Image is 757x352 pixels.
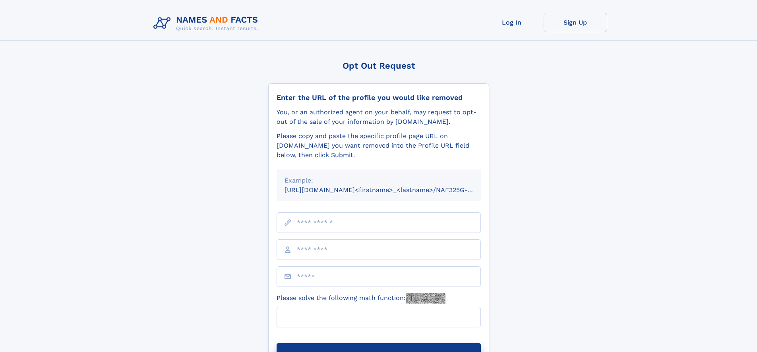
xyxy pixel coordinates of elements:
[277,131,481,160] div: Please copy and paste the specific profile page URL on [DOMAIN_NAME] you want removed into the Pr...
[285,176,473,185] div: Example:
[277,93,481,102] div: Enter the URL of the profile you would like removed
[268,61,489,71] div: Opt Out Request
[150,13,265,34] img: Logo Names and Facts
[277,293,445,304] label: Please solve the following math function:
[285,186,496,194] small: [URL][DOMAIN_NAME]<firstname>_<lastname>/NAF325G-xxxxxxxx
[480,13,544,32] a: Log In
[277,108,481,127] div: You, or an authorized agent on your behalf, may request to opt-out of the sale of your informatio...
[544,13,607,32] a: Sign Up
